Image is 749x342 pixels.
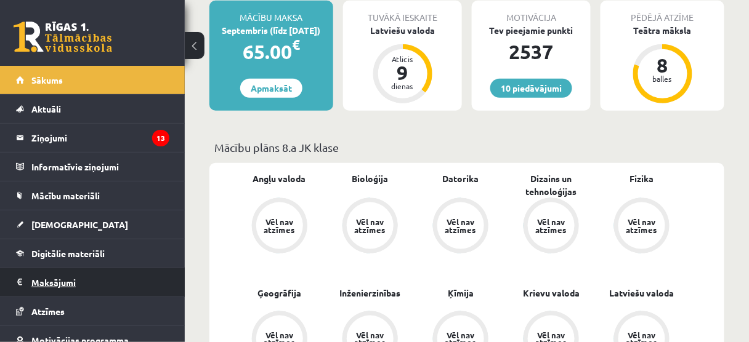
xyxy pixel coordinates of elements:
span: Aktuāli [31,103,61,114]
a: Krievu valoda [523,287,580,300]
span: Sākums [31,74,63,85]
div: 2537 [472,37,591,66]
span: Atzīmes [31,306,65,317]
div: Vēl nav atzīmes [353,218,387,234]
div: balles [644,75,681,82]
div: Vēl nav atzīmes [262,218,297,234]
div: Pēdējā atzīme [601,1,724,24]
p: Mācību plāns 8.a JK klase [214,139,719,156]
span: Digitālie materiāli [31,248,105,259]
a: Apmaksāt [240,79,302,98]
a: Informatīvie ziņojumi [16,153,169,181]
a: Sākums [16,66,169,94]
legend: Maksājumi [31,268,169,296]
a: 10 piedāvājumi [490,79,572,98]
a: Mācību materiāli [16,181,169,210]
i: 13 [152,130,169,146]
div: Tev pieejamie punkti [472,24,591,37]
a: Fizika [630,172,654,185]
div: Teātra māksla [601,24,724,37]
div: Septembris (līdz [DATE]) [209,24,333,37]
a: Vēl nav atzīmes [325,198,415,256]
div: Vēl nav atzīmes [625,218,659,234]
div: 65.00 [209,37,333,66]
div: Motivācija [472,1,591,24]
div: Latviešu valoda [343,24,462,37]
a: [DEMOGRAPHIC_DATA] [16,210,169,239]
a: Vēl nav atzīmes [506,198,597,256]
a: Bioloģija [352,172,388,185]
legend: Ziņojumi [31,124,169,152]
a: Dizains un tehnoloģijas [506,172,597,198]
a: Angļu valoda [253,172,306,185]
a: Atzīmes [16,297,169,325]
span: [DEMOGRAPHIC_DATA] [31,219,128,230]
a: Inženierzinības [339,287,400,300]
a: Latviešu valoda [610,287,674,300]
a: Rīgas 1. Tālmācības vidusskola [14,22,112,52]
div: 9 [384,63,421,82]
div: Tuvākā ieskaite [343,1,462,24]
div: Mācību maksa [209,1,333,24]
span: Mācību materiāli [31,190,100,201]
a: Ģeogrāfija [257,287,301,300]
a: Maksājumi [16,268,169,296]
div: Vēl nav atzīmes [534,218,569,234]
a: Latviešu valoda Atlicis 9 dienas [343,24,462,105]
a: Ķīmija [448,287,474,300]
legend: Informatīvie ziņojumi [31,153,169,181]
a: Vēl nav atzīmes [234,198,325,256]
div: Vēl nav atzīmes [443,218,478,234]
a: Vēl nav atzīmes [415,198,506,256]
div: 8 [644,55,681,75]
a: Aktuāli [16,95,169,123]
a: Teātra māksla 8 balles [601,24,724,105]
a: Digitālie materiāli [16,239,169,268]
div: dienas [384,82,421,90]
span: € [292,36,300,54]
a: Datorika [442,172,479,185]
a: Ziņojumi13 [16,124,169,152]
a: Vēl nav atzīmes [597,198,687,256]
div: Atlicis [384,55,421,63]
